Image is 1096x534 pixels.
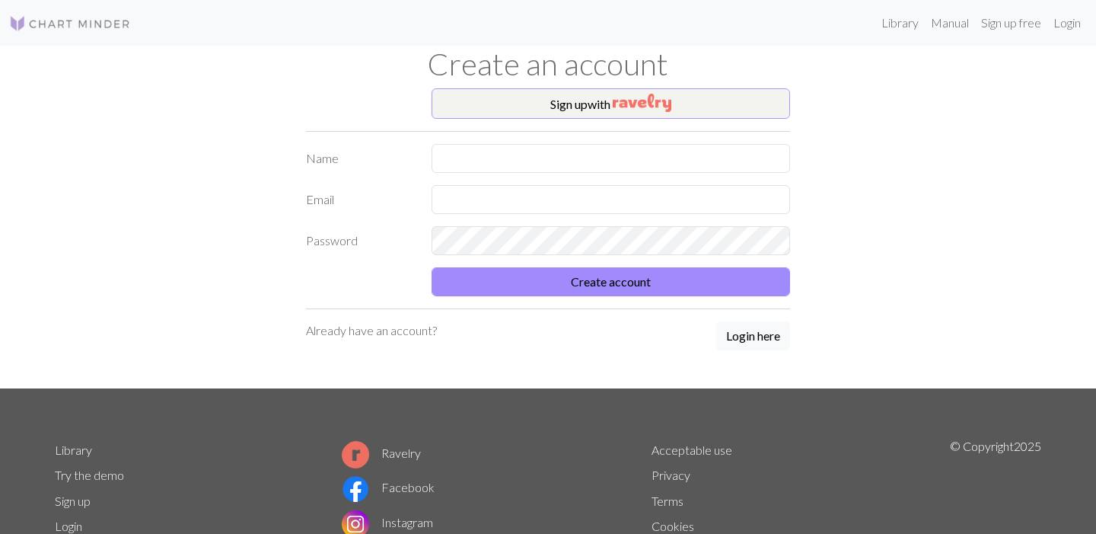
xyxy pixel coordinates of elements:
[652,468,690,482] a: Privacy
[652,519,694,533] a: Cookies
[297,226,422,255] label: Password
[55,494,91,508] a: Sign up
[652,494,683,508] a: Terms
[342,441,369,468] img: Ravelry logo
[613,94,671,112] img: Ravelry
[55,519,82,533] a: Login
[297,185,422,214] label: Email
[342,446,421,460] a: Ravelry
[342,475,369,503] img: Facebook logo
[55,468,124,482] a: Try the demo
[975,8,1047,38] a: Sign up free
[716,321,790,352] a: Login here
[925,8,975,38] a: Manual
[46,46,1050,82] h1: Create an account
[1047,8,1087,38] a: Login
[55,443,92,457] a: Library
[432,88,790,119] button: Sign upwith
[875,8,925,38] a: Library
[432,267,790,296] button: Create account
[9,14,131,33] img: Logo
[306,321,437,340] p: Already have an account?
[342,515,433,529] a: Instagram
[652,443,732,457] a: Acceptable use
[716,321,790,350] button: Login here
[342,480,435,494] a: Facebook
[297,144,422,173] label: Name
